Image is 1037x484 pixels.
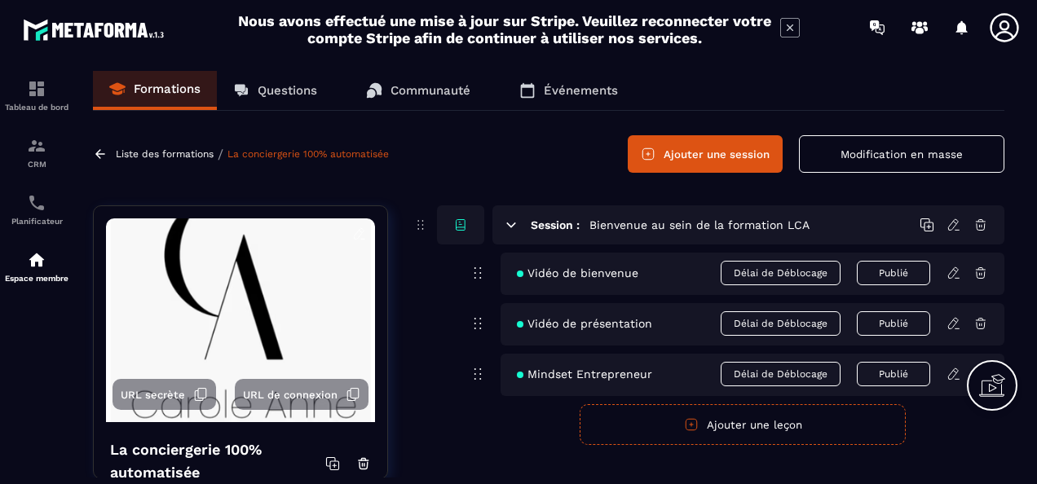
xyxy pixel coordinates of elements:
a: Événements [503,71,634,110]
img: scheduler [27,193,46,213]
a: Communauté [350,71,487,110]
a: formationformationTableau de bord [4,67,69,124]
button: URL secrète [113,379,216,410]
p: Communauté [391,83,470,98]
span: Mindset Entrepreneur [517,367,652,381]
img: formation [27,79,46,99]
p: CRM [4,160,69,169]
span: URL secrète [121,389,185,401]
img: background [106,218,375,422]
span: Vidéo de bienvenue [517,266,638,279]
button: Publié [857,362,930,386]
span: Délai de Déblocage [721,311,841,336]
h4: La conciergerie 100% automatisée [110,438,325,484]
button: URL de connexion [235,379,368,410]
p: Événements [544,83,618,98]
img: formation [27,136,46,156]
span: Délai de Déblocage [721,362,841,386]
span: / [218,147,223,162]
p: Questions [258,83,317,98]
span: Vidéo de présentation [517,317,652,330]
a: automationsautomationsEspace membre [4,238,69,295]
button: Publié [857,311,930,336]
p: Tableau de bord [4,103,69,112]
a: La conciergerie 100% automatisée [227,148,389,160]
span: Délai de Déblocage [721,261,841,285]
button: Modification en masse [799,135,1004,173]
button: Ajouter une session [628,135,783,173]
span: URL de connexion [243,389,338,401]
a: Formations [93,71,217,110]
img: logo [23,15,170,45]
img: automations [27,250,46,270]
p: Formations [134,81,201,96]
a: Liste des formations [116,148,214,160]
p: Espace membre [4,274,69,283]
button: Publié [857,261,930,285]
p: Planificateur [4,217,69,226]
a: schedulerschedulerPlanificateur [4,181,69,238]
h2: Nous avons effectué une mise à jour sur Stripe. Veuillez reconnecter votre compte Stripe afin de ... [237,12,772,46]
h6: Session : [531,218,580,231]
a: formationformationCRM [4,124,69,181]
a: Questions [217,71,333,110]
button: Ajouter une leçon [580,404,906,445]
h5: Bienvenue au sein de la formation LCA [589,217,810,233]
